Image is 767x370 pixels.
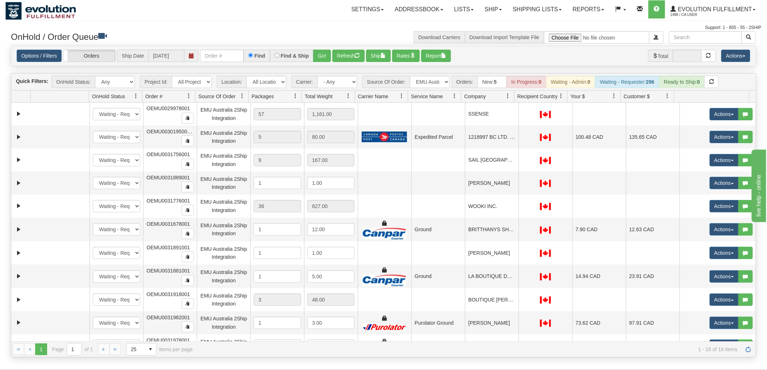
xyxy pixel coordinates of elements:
span: Customer $ [624,93,650,100]
button: Actions [710,108,739,120]
td: SAIL [GEOGRAPHIC_DATA] [465,149,519,172]
label: Orders [63,50,115,62]
td: 14.94 CAD [572,265,626,288]
span: OEMU0031918001 [146,291,190,297]
div: grid toolbar [11,74,756,91]
img: logo1488.jpg [5,2,76,20]
button: Copy to clipboard [182,205,194,216]
label: Quick Filters: [16,78,48,85]
a: Expand [14,295,23,304]
span: OEMU0031889001 [146,175,190,180]
a: Evolution Fulfillment 1488 / CA User [665,0,761,18]
a: Order # filter column settings [183,90,195,102]
div: Support: 1 - 855 - 55 - 2SHIP [5,25,762,31]
a: Expand [14,318,23,327]
img: Canada Post [362,131,407,143]
div: 48.00 [307,294,355,306]
td: 23.91 CAD [626,265,680,288]
span: Carrier: [291,76,318,88]
div: 57 [254,108,301,120]
span: 25 [131,346,140,353]
button: Search [742,31,756,43]
td: Ground [411,218,465,242]
img: Canpar [363,228,406,240]
img: CA [540,157,551,164]
button: Actions [710,317,739,329]
input: Import [544,31,650,43]
button: Actions [710,247,739,259]
div: Waiting - Requester: [595,76,659,88]
span: items per page [126,343,193,356]
span: 1488 / CA User [671,11,725,18]
span: Your $ [571,93,585,100]
img: Canpar [363,275,406,286]
td: Ground [411,265,465,288]
span: OnHold Status [92,93,125,100]
td: 100.48 CAD [572,125,626,149]
a: Settings [346,0,389,18]
img: CA [540,296,551,304]
a: Shipping lists [507,0,567,18]
span: OEMU0031881001 [146,268,190,274]
span: OEMU0031756001 [146,151,190,157]
span: OEMU0031891001 [146,245,190,250]
a: Expand [14,133,23,142]
span: Orders: [452,76,478,88]
strong: 296 [646,79,654,85]
span: select [145,344,156,355]
a: Lists [449,0,479,18]
td: 12.63 CAD [626,218,680,242]
button: Actions [710,340,739,352]
button: Actions [721,50,750,62]
button: Actions [710,294,739,306]
button: Actions [710,223,739,236]
div: EMU Australia 2Ship Integration [200,129,247,145]
input: Search [669,31,742,43]
a: Download Carriers [418,34,460,40]
strong: 5 [494,79,497,85]
a: Customer $ filter column settings [662,90,674,102]
span: OEMU0031982001 [146,315,190,320]
img: CA [540,203,551,210]
span: Carrier Name [358,93,389,100]
button: Copy to clipboard [182,159,194,170]
div: EMU Australia 2Ship Integration [200,268,247,284]
td: Purolator Ground [411,334,465,358]
a: Addressbook [389,0,449,18]
strong: 0 [588,79,590,85]
button: Actions [710,200,739,212]
span: OEMU0031776001 [146,198,190,204]
span: OEMU0029978001 [146,105,190,111]
span: Page sizes drop down [126,343,157,356]
button: Report [421,50,451,62]
div: 5 [254,131,301,143]
span: Evolution Fulfillment [676,6,752,12]
div: EMU Australia 2Ship Integration [200,175,247,191]
a: Expand [14,109,23,119]
a: Expand [14,225,23,234]
td: Purolator Ground [411,311,465,334]
td: 73.62 CAD [572,311,626,334]
img: CA [540,134,551,141]
a: Expand [14,201,23,211]
a: Company filter column settings [502,90,514,102]
a: Expand [14,249,23,258]
div: EMU Australia 2Ship Integration [200,245,247,261]
iframe: chat widget [750,148,766,222]
span: OEMU0030195001_RESHIP(OCT) [146,129,226,134]
button: Copy to clipboard [182,136,194,146]
div: EMU Australia 2Ship Integration [200,292,247,308]
td: 35.04 CAD [626,334,680,358]
img: CA [540,273,551,280]
div: Ready to Ship: [659,76,705,88]
label: Find [254,53,265,58]
button: Copy to clipboard [182,113,194,124]
button: Rates [392,50,420,62]
button: Refresh [332,50,365,62]
span: Packages [252,93,274,100]
td: 97.91 CAD [626,311,680,334]
a: Recipient Country filter column settings [555,90,567,102]
div: live help - online [5,4,67,13]
div: EMU Australia 2Ship Integration [200,221,247,238]
div: 1,161.00 [307,108,355,120]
